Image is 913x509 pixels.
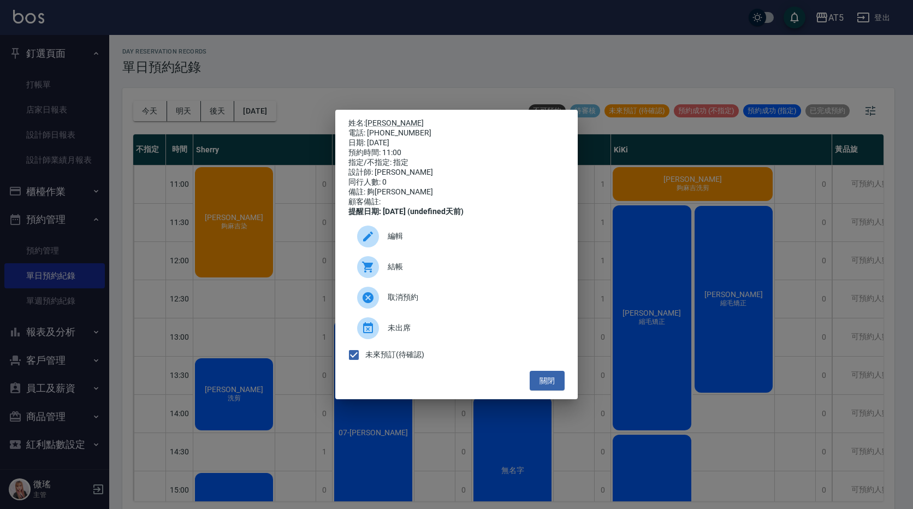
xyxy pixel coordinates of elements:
span: 結帳 [388,261,556,273]
div: 取消預約 [348,282,565,313]
div: 顧客備註: [348,197,565,207]
div: 設計師: [PERSON_NAME] [348,168,565,177]
div: 同行人數: 0 [348,177,565,187]
span: 未出席 [388,322,556,334]
div: 電話: [PHONE_NUMBER] [348,128,565,138]
a: [PERSON_NAME] [365,119,424,127]
span: 取消預約 [388,292,556,303]
p: 姓名: [348,119,565,128]
div: 備註: 夠[PERSON_NAME] [348,187,565,197]
div: 編輯 [348,221,565,252]
div: 日期: [DATE] [348,138,565,148]
a: 結帳 [348,252,565,282]
div: 指定/不指定: 指定 [348,158,565,168]
div: 預約時間: 11:00 [348,148,565,158]
span: 未來預訂(待確認) [365,349,424,360]
div: 未出席 [348,313,565,344]
div: 提醒日期: [DATE] (undefined天前) [348,207,565,217]
span: 編輯 [388,230,556,242]
button: 關閉 [530,371,565,391]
